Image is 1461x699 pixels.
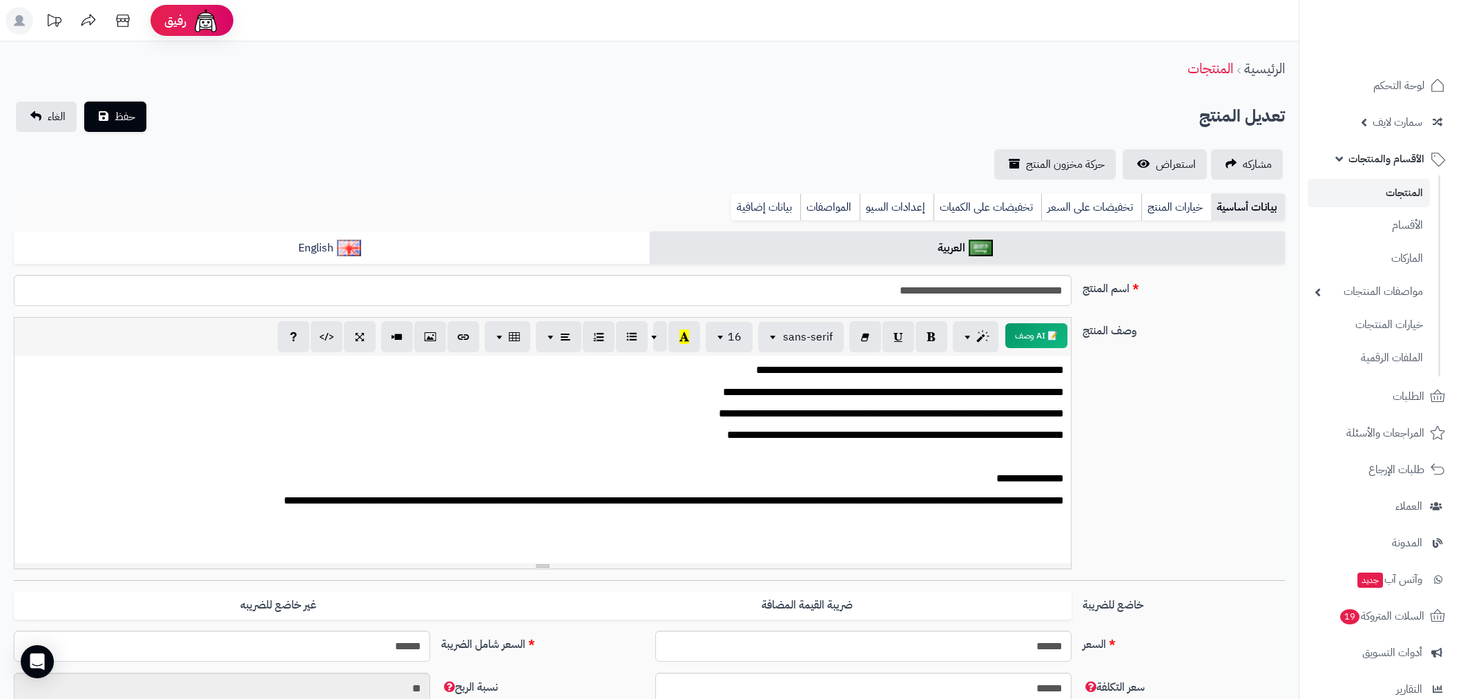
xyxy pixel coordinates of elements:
a: بيانات إضافية [731,193,800,221]
a: العربية [650,231,1286,265]
a: طلبات الإرجاع [1308,453,1453,486]
span: وآتس آب [1356,570,1422,589]
a: English [14,231,650,265]
a: إعدادات السيو [860,193,933,221]
a: وآتس آبجديد [1308,563,1453,596]
label: ضريبة القيمة المضافة [543,591,1072,620]
img: English [337,240,361,256]
a: الأقسام [1308,211,1430,240]
a: المنتجات [1308,179,1430,207]
span: سعر التكلفة [1083,679,1145,696]
a: المواصفات [800,193,860,221]
button: 📝 AI وصف [1005,323,1067,348]
span: رفيق [164,12,186,29]
img: ai-face.png [192,7,220,35]
a: الماركات [1308,244,1430,274]
a: خيارات المنتجات [1308,310,1430,340]
a: تخفيضات على السعر [1041,193,1141,221]
span: نسبة الربح [441,679,498,696]
a: المراجعات والأسئلة [1308,416,1453,450]
a: العملاء [1308,490,1453,523]
button: 16 [706,322,753,352]
a: حركة مخزون المنتج [994,149,1116,180]
a: الملفات الرقمية [1308,343,1430,373]
span: الأقسام والمنتجات [1348,149,1424,169]
span: المدونة [1392,533,1422,553]
a: الغاء [16,102,77,132]
label: وصف المنتج [1077,317,1291,339]
a: المدونة [1308,526,1453,559]
span: استعراض [1156,156,1196,173]
span: الغاء [48,108,66,125]
a: لوحة التحكم [1308,69,1453,102]
a: بيانات أساسية [1211,193,1285,221]
a: السلات المتروكة19 [1308,600,1453,633]
a: مشاركه [1211,149,1283,180]
span: الطلبات [1393,387,1424,406]
span: مشاركه [1243,156,1272,173]
span: sans-serif [783,329,833,345]
label: غير خاضع للضريبه [14,591,543,620]
img: العربية [969,240,993,256]
span: حفظ [115,108,135,125]
label: السعر [1077,631,1291,653]
h2: تعديل المنتج [1199,102,1285,131]
label: السعر شامل الضريبة [436,631,650,653]
a: تخفيضات على الكميات [933,193,1041,221]
div: Open Intercom Messenger [21,645,54,678]
a: الطلبات [1308,380,1453,413]
span: سمارت لايف [1373,113,1422,132]
span: أدوات التسويق [1362,643,1422,662]
a: المنتجات [1188,58,1233,79]
button: sans-serif [758,322,844,352]
a: استعراض [1123,149,1207,180]
label: خاضع للضريبة [1077,591,1291,613]
a: خيارات المنتج [1141,193,1211,221]
label: اسم المنتج [1077,275,1291,297]
a: أدوات التسويق [1308,636,1453,669]
span: جديد [1357,573,1383,588]
span: حركة مخزون المنتج [1026,156,1105,173]
span: لوحة التحكم [1373,76,1424,95]
span: العملاء [1395,497,1422,516]
a: مواصفات المنتجات [1308,277,1430,307]
span: التقارير [1396,680,1422,699]
span: السلات المتروكة [1339,606,1424,626]
span: المراجعات والأسئلة [1346,423,1424,443]
a: الرئيسية [1244,58,1285,79]
span: 16 [728,329,742,345]
button: حفظ [84,102,146,132]
span: طلبات الإرجاع [1368,460,1424,479]
span: 19 [1340,609,1360,624]
a: تحديثات المنصة [37,7,71,38]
